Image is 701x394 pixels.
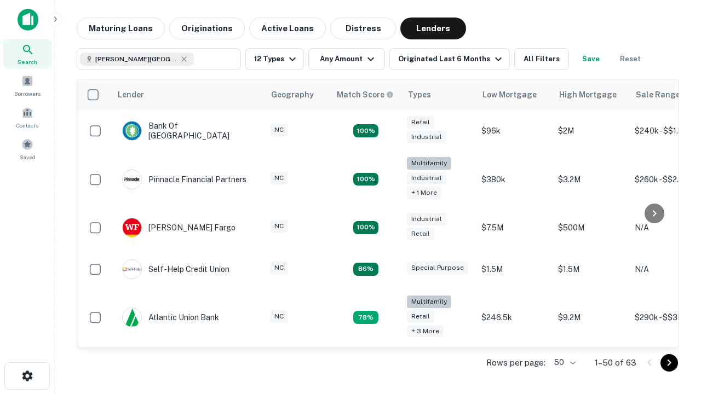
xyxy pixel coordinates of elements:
[122,308,219,327] div: Atlantic Union Bank
[271,88,314,101] div: Geography
[122,121,254,141] div: Bank Of [GEOGRAPHIC_DATA]
[476,207,553,248] td: $7.5M
[660,354,678,372] button: Go to next page
[407,157,451,170] div: Multifamily
[265,79,330,110] th: Geography
[270,310,288,323] div: NC
[3,39,51,68] a: Search
[553,248,629,290] td: $1.5M
[407,116,434,129] div: Retail
[636,88,680,101] div: Sale Range
[353,173,378,186] div: Matching Properties: 23, hasApolloMatch: undefined
[337,89,392,101] h6: Match Score
[407,296,451,308] div: Multifamily
[398,53,505,66] div: Originated Last 6 Months
[613,48,648,70] button: Reset
[18,9,38,31] img: capitalize-icon.png
[123,121,141,140] img: picture
[514,48,569,70] button: All Filters
[270,262,288,274] div: NC
[353,263,378,276] div: Matching Properties: 11, hasApolloMatch: undefined
[111,79,265,110] th: Lender
[249,18,326,39] button: Active Loans
[573,48,608,70] button: Save your search to get updates of matches that match your search criteria.
[407,131,446,143] div: Industrial
[353,311,378,324] div: Matching Properties: 10, hasApolloMatch: undefined
[553,152,629,207] td: $3.2M
[553,110,629,152] td: $2M
[95,54,177,64] span: [PERSON_NAME][GEOGRAPHIC_DATA], [GEOGRAPHIC_DATA]
[476,290,553,345] td: $246.5k
[123,260,141,279] img: picture
[122,259,229,279] div: Self-help Credit Union
[3,102,51,132] a: Contacts
[20,153,36,161] span: Saved
[245,48,304,70] button: 12 Types
[353,124,378,137] div: Matching Properties: 15, hasApolloMatch: undefined
[400,18,466,39] button: Lenders
[407,172,446,184] div: Industrial
[122,170,246,189] div: Pinnacle Financial Partners
[18,57,37,66] span: Search
[407,310,434,323] div: Retail
[353,221,378,234] div: Matching Properties: 14, hasApolloMatch: undefined
[476,152,553,207] td: $380k
[553,290,629,345] td: $9.2M
[270,220,288,233] div: NC
[330,18,396,39] button: Distress
[330,79,401,110] th: Capitalize uses an advanced AI algorithm to match your search with the best lender. The match sco...
[559,88,617,101] div: High Mortgage
[3,134,51,164] a: Saved
[550,355,577,370] div: 50
[3,71,51,100] a: Borrowers
[407,325,444,338] div: + 3 more
[408,88,431,101] div: Types
[407,262,468,274] div: Special Purpose
[337,89,394,101] div: Capitalize uses an advanced AI algorithm to match your search with the best lender. The match sco...
[122,218,235,237] div: [PERSON_NAME] Fargo
[476,110,553,152] td: $96k
[123,218,141,237] img: picture
[14,89,41,98] span: Borrowers
[389,48,510,70] button: Originated Last 6 Months
[407,187,441,199] div: + 1 more
[595,356,636,369] p: 1–50 of 63
[553,79,629,110] th: High Mortgage
[123,308,141,327] img: picture
[118,88,144,101] div: Lender
[476,248,553,290] td: $1.5M
[407,228,434,240] div: Retail
[486,356,545,369] p: Rows per page:
[123,170,141,189] img: picture
[476,79,553,110] th: Low Mortgage
[308,48,385,70] button: Any Amount
[401,79,476,110] th: Types
[270,172,288,184] div: NC
[169,18,245,39] button: Originations
[553,207,629,248] td: $500M
[646,271,701,324] iframe: Chat Widget
[482,88,537,101] div: Low Mortgage
[407,213,446,225] div: Industrial
[16,121,38,130] span: Contacts
[77,18,165,39] button: Maturing Loans
[270,124,288,136] div: NC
